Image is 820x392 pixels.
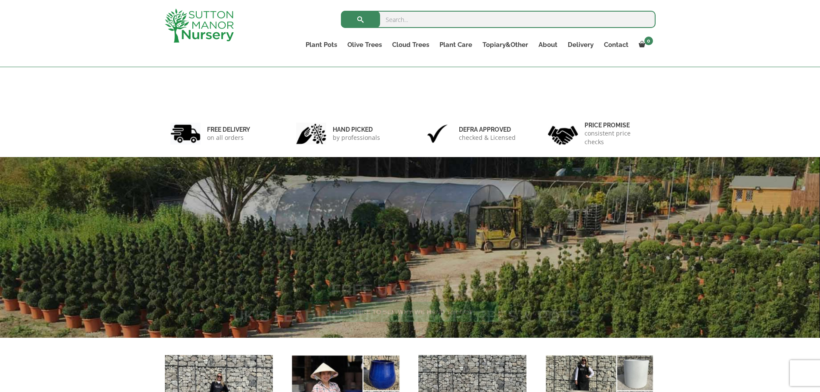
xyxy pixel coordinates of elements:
[170,123,201,145] img: 1.jpg
[634,39,656,51] a: 0
[296,123,326,145] img: 2.jpg
[599,39,634,51] a: Contact
[585,121,650,129] h6: Price promise
[533,39,563,51] a: About
[333,133,380,142] p: by professionals
[387,39,434,51] a: Cloud Trees
[342,39,387,51] a: Olive Trees
[207,133,250,142] p: on all orders
[165,9,234,43] img: logo
[434,39,477,51] a: Plant Care
[548,120,578,147] img: 4.jpg
[563,39,599,51] a: Delivery
[477,39,533,51] a: Topiary&Other
[341,11,656,28] input: Search...
[422,123,452,145] img: 3.jpg
[207,126,250,133] h6: FREE DELIVERY
[585,129,650,146] p: consistent price checks
[644,37,653,45] span: 0
[333,126,380,133] h6: hand picked
[459,126,516,133] h6: Defra approved
[90,277,712,330] h1: FREE UK DELIVERY UK’S LEADING SUPPLIERS OF TREES & POTS
[300,39,342,51] a: Plant Pots
[459,133,516,142] p: checked & Licensed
